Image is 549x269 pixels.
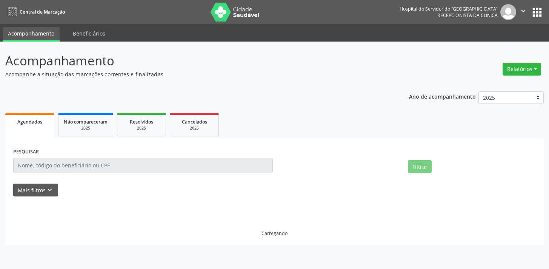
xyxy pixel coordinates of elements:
[408,160,432,173] button: Filtrar
[64,119,108,125] span: Não compareceram
[68,27,111,40] a: Beneficiários
[130,119,153,125] span: Resolvidos
[500,4,516,20] img: img
[13,146,39,158] label: PESQUISAR
[64,125,108,131] div: 2025
[531,6,544,19] button: apps
[123,125,160,131] div: 2025
[5,51,382,70] p: Acompanhamento
[437,12,498,19] span: Recepcionista da clínica
[5,70,382,78] p: Acompanhe a situação das marcações correntes e finalizadas
[20,9,65,15] span: Central de Marcação
[46,186,54,194] i: keyboard_arrow_down
[175,125,213,131] div: 2025
[182,119,207,125] span: Cancelados
[5,6,65,18] a: Central de Marcação
[13,158,273,173] input: Nome, código do beneficiário ou CPF
[13,184,58,197] button: Mais filtroskeyboard_arrow_down
[409,91,476,101] p: Ano de acompanhamento
[3,27,60,42] a: Acompanhamento
[516,4,531,20] button: 
[519,7,527,15] i: 
[261,230,288,237] div: Carregando
[17,119,42,125] span: Agendados
[503,63,541,76] button: Relatórios
[400,6,498,12] div: Hospital do Servidor do [GEOGRAPHIC_DATA]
